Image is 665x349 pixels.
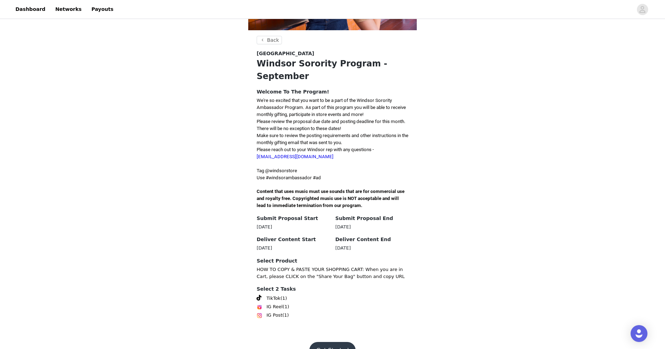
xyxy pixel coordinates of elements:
a: Networks [51,1,86,17]
p: HOW TO COPY & PASTE YOUR SHOPPING CART: When you are in Cart, please CLICK on the "Share Your Bag... [257,266,408,280]
div: avatar [639,4,646,15]
h1: Windsor Sorority Program - September [257,57,408,83]
span: IG Reel [266,303,283,310]
div: [DATE] [257,224,330,231]
h4: Submit Proposal End [335,215,408,222]
a: Dashboard [11,1,50,17]
span: Please review the proposal due date and posting deadline for this month. There will be no excepti... [257,119,406,131]
span: Content that uses music must use sounds that are for commercial use and royalty free. Copyrighted... [257,189,406,208]
span: Make sure to review the posting requirements and other instructions in the monthly gifting email ... [257,133,408,145]
span: (1) [281,295,287,302]
h4: Select Product [257,257,408,265]
span: [GEOGRAPHIC_DATA] [257,50,314,57]
div: Open Intercom Messenger [631,325,647,342]
div: [DATE] [335,245,408,252]
span: TikTok [266,295,281,302]
h4: Deliver Content End [335,236,408,243]
span: (1) [283,303,289,310]
span: Tag @windsorstore [257,168,297,173]
h4: Select 2 Tasks [257,285,408,293]
a: Payouts [87,1,118,17]
a: [EMAIL_ADDRESS][DOMAIN_NAME] [257,154,334,159]
div: [DATE] [335,224,408,231]
span: IG Post [266,312,282,319]
span: We're so excited that you want to be a part of the Windsor Sorority Ambassador Program. As part o... [257,98,406,117]
span: Please reach out to your Windsor rep with any questions - [257,147,374,159]
span: Use #windsorambassador #ad [257,175,321,180]
button: Back [257,36,282,44]
h4: Submit Proposal Start [257,215,330,222]
h4: Welcome To The Program! [257,88,408,96]
h4: Deliver Content Start [257,236,330,243]
img: Instagram Icon [257,313,262,318]
img: Instagram Reels Icon [257,304,262,310]
span: (1) [282,312,289,319]
div: [DATE] [257,245,330,252]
